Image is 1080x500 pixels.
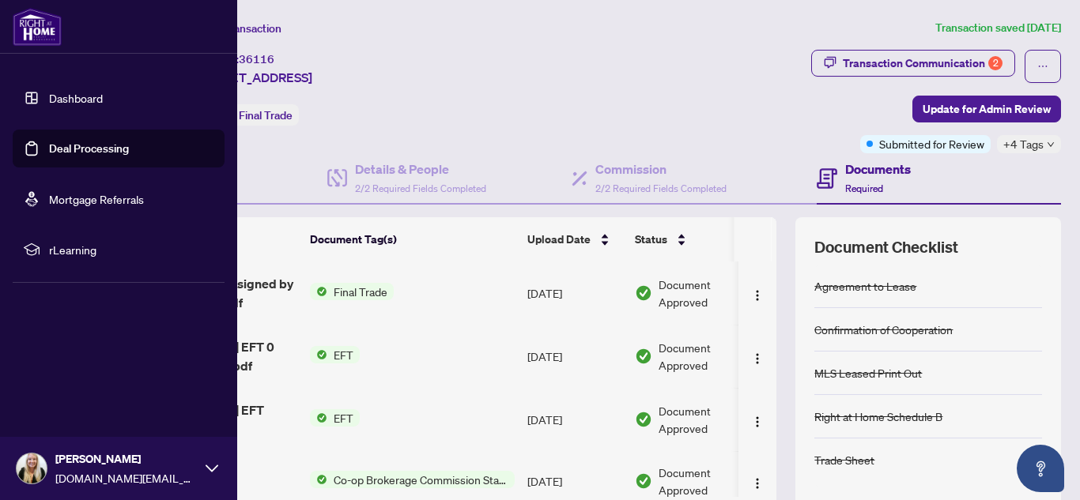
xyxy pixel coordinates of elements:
[55,469,198,487] span: [DOMAIN_NAME][EMAIL_ADDRESS][DOMAIN_NAME]
[304,217,521,261] th: Document Tag(s)
[355,182,486,194] span: 2/2 Required Fields Completed
[635,472,652,490] img: Document Status
[197,21,281,36] span: View Transaction
[327,283,394,300] span: Final Trade
[1047,141,1055,148] span: down
[310,471,515,488] button: Status IconCo-op Brokerage Commission Statement
[635,348,652,365] img: Document Status
[310,409,360,427] button: Status IconEFT
[527,231,591,248] span: Upload Date
[196,104,299,126] div: Status:
[521,217,629,261] th: Upload Date
[659,276,757,310] span: Document Approved
[239,108,293,122] span: Final Trade
[923,96,1051,122] span: Update for Admin Review
[49,241,213,258] span: rLearning
[310,409,327,427] img: Status Icon
[751,289,764,302] img: Logo
[49,141,129,156] a: Deal Processing
[1003,135,1044,153] span: +4 Tags
[814,364,922,382] div: MLS Leased Print Out
[355,160,486,179] h4: Details & People
[521,325,629,388] td: [DATE]
[814,236,958,258] span: Document Checklist
[327,471,515,488] span: Co-op Brokerage Commission Statement
[310,283,394,300] button: Status IconFinal Trade
[879,135,984,152] span: Submitted for Review
[521,388,629,451] td: [DATE]
[745,468,770,494] button: Logo
[935,19,1061,37] article: Transaction saved [DATE]
[310,346,327,363] img: Status Icon
[196,68,312,87] span: [STREET_ADDRESS]
[845,160,911,179] h4: Documents
[843,51,1003,76] div: Transaction Communication
[310,283,327,300] img: Status Icon
[988,56,1003,70] div: 2
[659,402,757,437] span: Document Approved
[814,321,953,338] div: Confirmation of Cooperation
[659,464,757,498] span: Document Approved
[912,96,1061,122] button: Update for Admin Review
[55,450,198,468] span: [PERSON_NAME]
[751,415,764,428] img: Logo
[751,352,764,365] img: Logo
[745,344,770,369] button: Logo
[635,411,652,428] img: Document Status
[845,182,883,194] span: Required
[629,217,763,261] th: Status
[635,231,667,248] span: Status
[327,409,360,427] span: EFT
[814,277,916,295] div: Agreement to Lease
[814,451,874,468] div: Trade Sheet
[310,346,360,363] button: Status IconEFT
[745,407,770,432] button: Logo
[327,346,360,363] span: EFT
[595,160,727,179] h4: Commission
[1017,445,1064,492] button: Open asap
[49,192,144,206] a: Mortgage Referrals
[310,471,327,488] img: Status Icon
[521,261,629,325] td: [DATE]
[1037,61,1048,72] span: ellipsis
[814,408,942,425] div: Right at Home Schedule B
[239,52,274,66] span: 36116
[13,8,62,46] img: logo
[49,91,103,105] a: Dashboard
[659,339,757,374] span: Document Approved
[595,182,727,194] span: 2/2 Required Fields Completed
[17,453,47,483] img: Profile Icon
[751,477,764,490] img: Logo
[745,280,770,306] button: Logo
[811,50,1015,77] button: Transaction Communication2
[635,284,652,302] img: Document Status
